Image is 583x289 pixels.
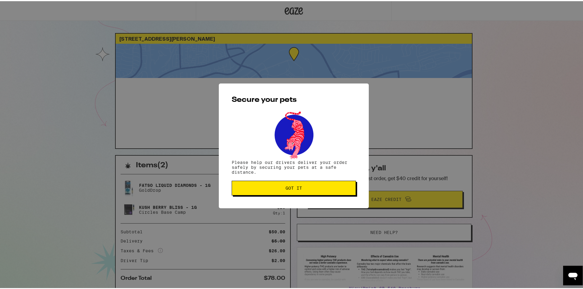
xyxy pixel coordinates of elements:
p: Please help our drivers deliver your order safely by securing your pets at a safe distance. [232,159,356,173]
iframe: Button to launch messaging window, conversation in progress [563,265,583,284]
h2: Secure your pets [232,95,356,102]
img: pets [269,109,319,159]
button: Got it [232,180,356,194]
span: Got it [286,185,302,189]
